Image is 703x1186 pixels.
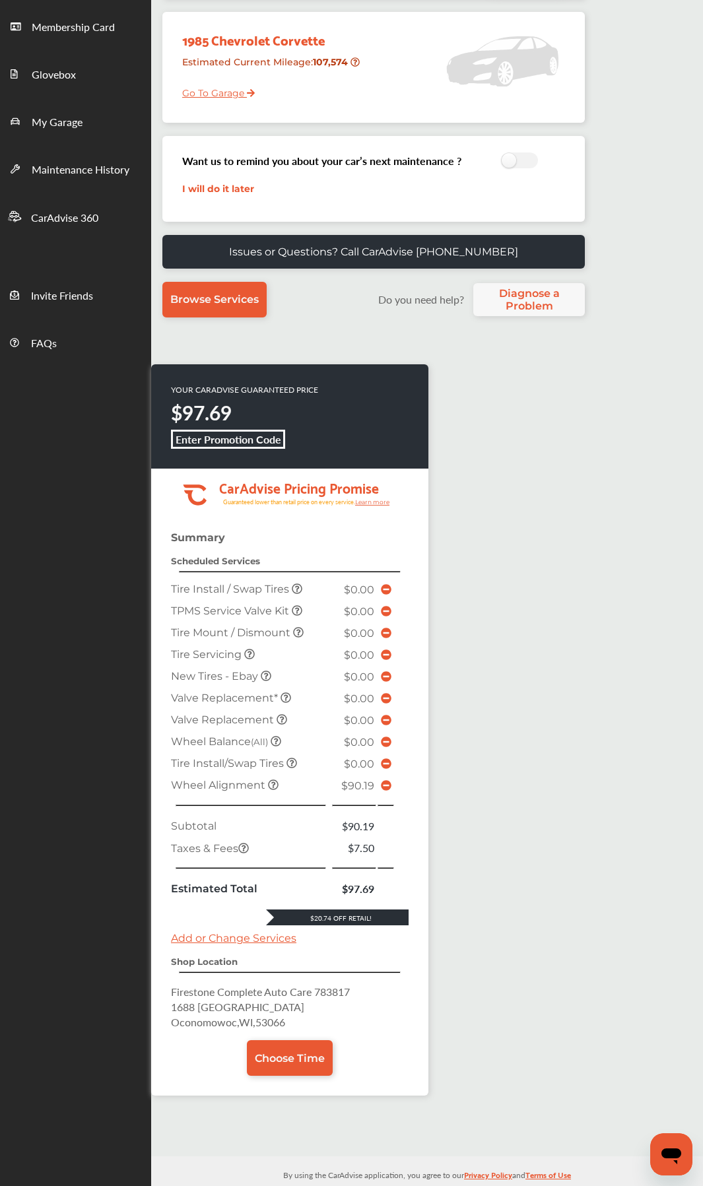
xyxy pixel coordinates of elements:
[372,292,470,307] label: Do you need help?
[344,627,374,640] span: $0.00
[344,671,374,683] span: $0.00
[171,670,261,682] span: New Tires - Ebay
[168,815,331,837] td: Subtotal
[229,246,518,258] p: Issues or Questions? Call CarAdvise [PHONE_NUMBER]
[171,556,260,566] strong: Scheduled Services
[171,399,232,426] strong: $97.69
[31,288,93,305] span: Invite Friends
[171,626,293,639] span: Tire Mount / Dismount
[480,287,578,312] span: Diagnose a Problem
[171,984,350,999] span: Firestone Complete Auto Care 783817
[473,283,585,316] a: Diagnose a Problem
[171,779,268,791] span: Wheel Alignment
[171,999,304,1014] span: 1688 [GEOGRAPHIC_DATA]
[219,475,379,499] tspan: CarAdvise Pricing Promise
[251,737,268,747] small: (All)
[168,878,331,900] td: Estimated Total
[331,837,377,859] td: $7.50
[331,878,377,900] td: $97.69
[172,51,366,84] div: Estimated Current Mileage :
[223,498,355,506] tspan: Guaranteed lower than retail price on every service.
[171,583,292,595] span: Tire Install / Swap Tires
[171,692,281,704] span: Valve Replacement*
[171,932,296,944] a: Add or Change Services
[341,779,374,792] span: $90.19
[1,97,151,145] a: My Garage
[171,713,277,726] span: Valve Replacement
[170,293,259,306] span: Browse Services
[171,956,238,967] strong: Shop Location
[344,605,374,618] span: $0.00
[171,384,318,395] p: YOUR CARADVISE GUARANTEED PRICE
[1,49,151,97] a: Glovebox
[344,736,374,748] span: $0.00
[171,757,286,770] span: Tire Install/Swap Tires
[247,1040,333,1076] a: Choose Time
[31,335,57,352] span: FAQs
[331,815,377,837] td: $90.19
[344,692,374,705] span: $0.00
[171,648,244,661] span: Tire Servicing
[172,18,366,51] div: 1985 Chevrolet Corvette
[1,145,151,192] a: Maintenance History
[344,583,374,596] span: $0.00
[162,235,585,269] a: Issues or Questions? Call CarAdvise [PHONE_NUMBER]
[182,183,254,195] a: I will do it later
[32,19,115,36] span: Membership Card
[313,56,351,68] strong: 107,574
[255,1052,325,1065] span: Choose Time
[171,605,292,617] span: TPMS Service Valve Kit
[162,282,267,317] a: Browse Services
[172,77,255,102] a: Go To Garage
[344,758,374,770] span: $0.00
[650,1133,692,1175] iframe: Button to launch messaging window
[171,735,271,748] span: Wheel Balance
[171,1014,285,1030] span: Oconomowoc , WI , 53066
[1,2,151,49] a: Membership Card
[344,714,374,727] span: $0.00
[182,153,461,168] h3: Want us to remind you about your car’s next maintenance ?
[344,649,374,661] span: $0.00
[32,67,76,84] span: Glovebox
[171,842,249,855] span: Taxes & Fees
[266,913,409,923] div: $20.74 Off Retail!
[355,498,390,506] tspan: Learn more
[31,210,98,227] span: CarAdvise 360
[151,1168,703,1181] p: By using the CarAdvise application, you agree to our and
[446,18,558,104] img: placeholder_car.5a1ece94.svg
[32,162,129,179] span: Maintenance History
[32,114,83,131] span: My Garage
[176,432,281,447] b: Enter Promotion Code
[171,531,225,544] strong: Summary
